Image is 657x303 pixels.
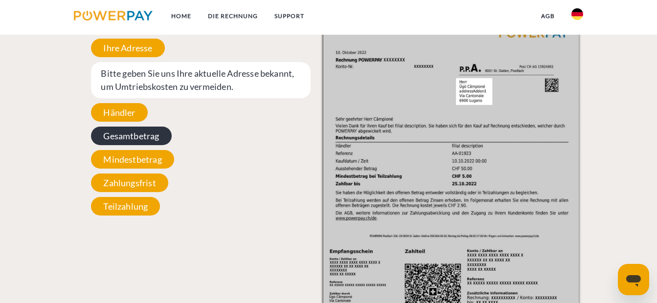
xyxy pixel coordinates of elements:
span: Bitte geben Sie uns Ihre aktuelle Adresse bekannt, um Umtriebskosten zu vermeiden. [91,62,311,98]
span: Händler [91,103,147,122]
span: Zahlungsfrist [91,173,168,192]
span: Mindestbetrag [91,150,174,169]
iframe: Schaltfläche zum Öffnen des Messaging-Fensters [618,264,649,295]
a: SUPPORT [266,7,313,25]
a: DIE RECHNUNG [200,7,266,25]
span: Teilzahlung [91,197,160,216]
span: Ihre Adresse [91,39,164,57]
span: Gesamtbetrag [91,127,171,145]
img: de [571,8,583,20]
a: Home [163,7,200,25]
a: agb [533,7,563,25]
img: logo-powerpay.svg [74,11,153,21]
